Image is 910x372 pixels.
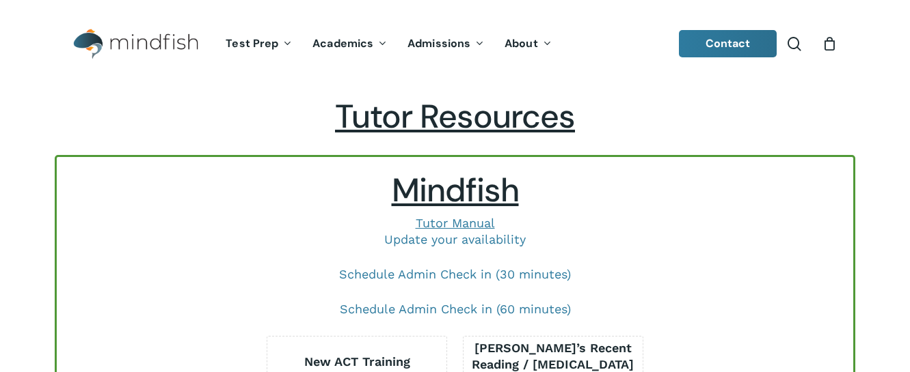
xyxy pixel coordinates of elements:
span: Admissions [407,36,470,51]
a: Contact [679,30,777,57]
span: Mindfish [392,169,519,212]
b: New ACT Training [304,354,410,369]
header: Main Menu [55,18,855,70]
a: Cart [822,36,837,51]
span: Academics [312,36,373,51]
a: About [494,38,562,50]
a: Academics [302,38,397,50]
a: Test Prep [215,38,302,50]
span: Test Prep [226,36,278,51]
span: Contact [706,36,751,51]
a: Admissions [397,38,494,50]
a: Update your availability [384,232,526,246]
nav: Main Menu [215,18,561,70]
span: Tutor Resources [335,95,575,138]
a: Schedule Admin Check in (60 minutes) [340,302,571,316]
span: About [505,36,538,51]
a: Tutor Manual [416,216,495,230]
a: Schedule Admin Check in (30 minutes) [339,267,571,281]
